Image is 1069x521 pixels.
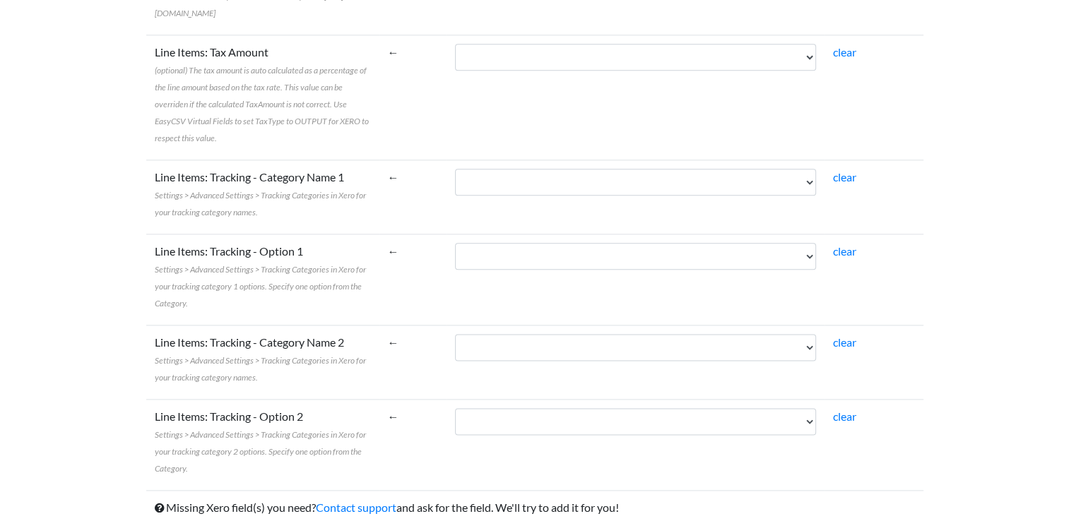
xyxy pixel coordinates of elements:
[379,35,447,160] td: ←
[316,501,396,514] a: Contact support
[833,409,856,423] a: clear
[155,44,371,145] label: Line Items: Tax Amount
[379,399,447,490] td: ←
[379,160,447,234] td: ←
[155,334,371,385] label: Line Items: Tracking - Category Name 2
[833,170,856,184] a: clear
[998,450,1052,504] iframe: Drift Widget Chat Controller
[155,355,366,383] span: Settings > Advanced Settings > Tracking Categories in Xero for your tracking category names.
[379,325,447,399] td: ←
[833,45,856,59] a: clear
[155,65,369,143] span: (optional) The tax amount is auto calculated as a percentage of the line amount based on the tax ...
[155,243,371,311] label: Line Items: Tracking - Option 1
[833,335,856,349] a: clear
[155,408,371,476] label: Line Items: Tracking - Option 2
[155,429,366,474] span: Settings > Advanced Settings > Tracking Categories in Xero for your tracking category 2 options. ...
[155,169,371,220] label: Line Items: Tracking - Category Name 1
[155,190,366,217] span: Settings > Advanced Settings > Tracking Categories in Xero for your tracking category names.
[155,264,366,309] span: Settings > Advanced Settings > Tracking Categories in Xero for your tracking category 1 options. ...
[379,234,447,325] td: ←
[833,244,856,258] a: clear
